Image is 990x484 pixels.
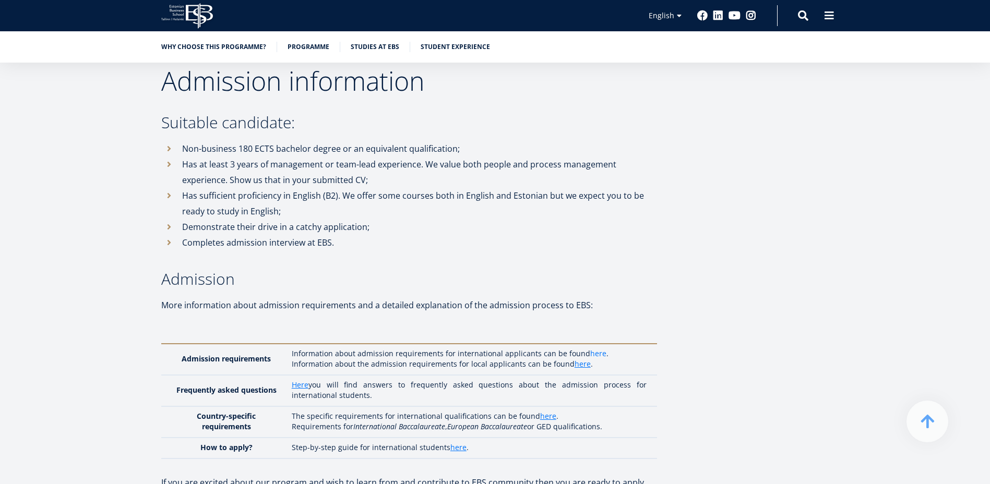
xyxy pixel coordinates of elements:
p: Information about the admission requirements for local applicants can be found . [292,359,647,369]
a: Linkedin [713,10,723,21]
td: you will find answers to frequently asked questions about the admission process for international... [287,375,657,406]
span: Technology Innovation MBA [12,172,100,181]
h3: Suitable candidate: [161,115,657,130]
h3: Admission [161,271,657,287]
input: One-year MBA (in Estonian) [3,146,9,152]
p: Non-business 180 ECTS bachelor degree or an equivalent qualification; [182,141,657,156]
input: Technology Innovation MBA [3,173,9,179]
a: Studies at EBS [351,42,399,52]
p: More information about admission requirements and a detailed explanation of the admission process... [161,297,657,313]
a: Youtube [729,10,741,21]
p: Information about admission requirements for international applicants can be found . [292,348,647,359]
em: International Baccalaureate [353,421,445,431]
a: Student experience [421,42,490,52]
a: Here [292,380,308,390]
strong: How to apply? [200,442,253,452]
li: Demonstrate their drive in a catchy application; [161,219,657,235]
a: Instagram [746,10,756,21]
li: Has sufficient proficiency in English (B2). We offer some courses both in English and Estonian bu... [161,188,657,219]
a: Why choose this programme? [161,42,266,52]
input: Two-year MBA [3,159,9,166]
li: Completes admission interview at EBS. [161,235,657,250]
span: Two-year MBA [12,159,57,168]
em: European Baccalaureate [447,421,527,431]
span: One-year MBA (in Estonian) [12,145,97,154]
a: here [575,359,591,369]
a: Programme [288,42,329,52]
a: here [450,442,467,453]
a: Facebook [697,10,708,21]
a: here [590,348,606,359]
strong: Frequently asked questions [176,385,277,395]
li: Has at least 3 years of management or team-lead experience. We value both people and process mana... [161,156,657,188]
strong: Country-specific requirements [197,411,256,431]
p: Step-by-step guide for international students . [292,442,647,453]
span: Last Name [248,1,281,10]
strong: Admission requirements [182,354,271,364]
p: The specific requirements for international qualifications can be found . [292,411,647,421]
p: Requirements for , or GED qualifications. [292,421,647,432]
a: here [540,411,556,421]
h2: Admission information [161,68,657,94]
